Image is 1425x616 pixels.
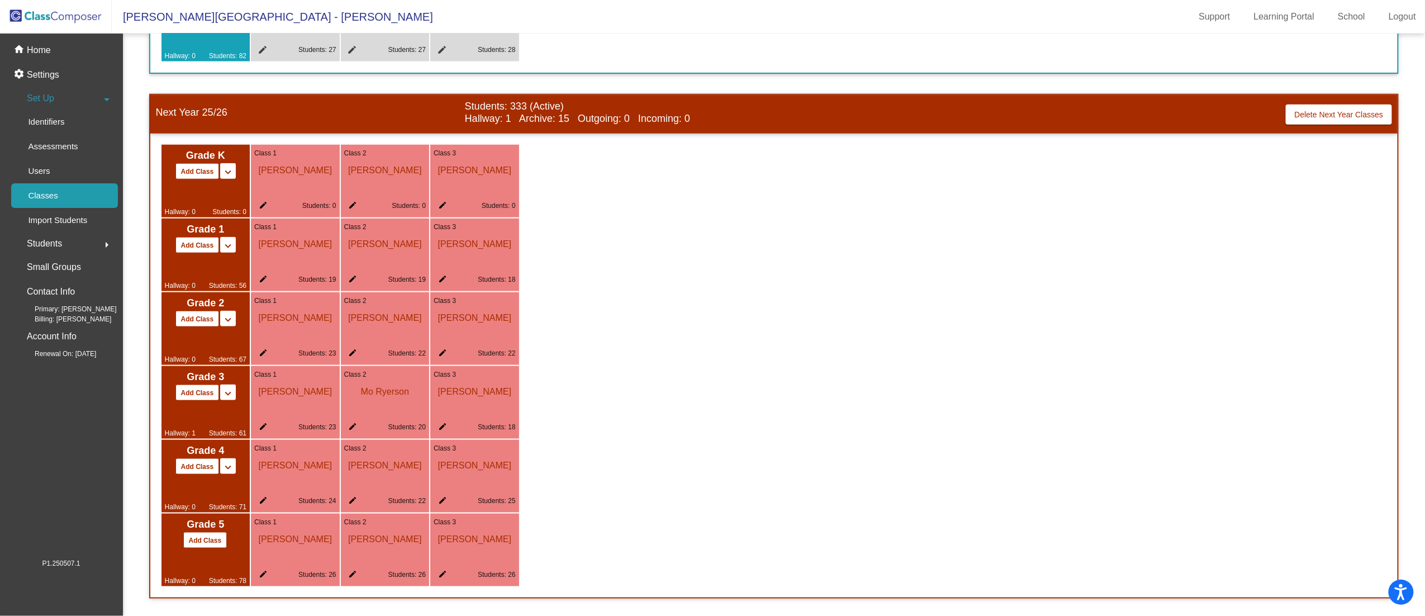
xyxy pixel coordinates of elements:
span: Set Up [27,91,54,106]
span: Billing: [PERSON_NAME] [17,314,111,324]
span: Students: 333 (Active) [465,101,1083,113]
mat-icon: keyboard_arrow_down [221,313,235,326]
p: Account Info [27,329,77,344]
mat-icon: edit [254,348,268,362]
a: Logout [1380,8,1425,26]
span: Grade 5 [165,517,247,532]
a: Students: 26 [388,571,426,579]
span: Class 1 [254,222,277,232]
span: Class 3 [434,296,456,306]
mat-icon: edit [254,201,268,214]
a: Students: 27 [388,46,426,54]
span: Class 2 [344,222,367,232]
a: Students: 22 [388,349,426,357]
span: Class 1 [254,517,277,527]
a: Students: 23 [298,423,336,431]
a: Students: 26 [478,571,515,579]
span: Renewal On: [DATE] [17,349,96,359]
mat-icon: edit [344,201,358,214]
mat-icon: edit [254,274,268,288]
p: Import Students [28,214,87,227]
span: Students: 61 [209,428,246,438]
span: [PERSON_NAME] [344,453,426,472]
mat-icon: edit [434,348,447,362]
a: Students: 20 [388,423,426,431]
mat-icon: keyboard_arrow_down [221,165,235,179]
span: [PERSON_NAME] [434,158,516,177]
mat-icon: edit [344,348,358,362]
mat-icon: home [13,44,27,57]
mat-icon: arrow_right [100,238,113,252]
span: Hallway: 0 [165,281,196,291]
span: Primary: [PERSON_NAME] [17,304,117,314]
p: Contact Info [27,284,75,300]
span: Class 3 [434,517,456,527]
mat-icon: edit [254,570,268,583]
span: [PERSON_NAME] [344,158,426,177]
span: Class 3 [434,443,456,453]
span: Grade 1 [165,222,247,237]
span: Students: 82 [209,51,246,61]
a: Students: 22 [478,349,515,357]
mat-icon: arrow_drop_down [100,93,113,106]
span: Students: 78 [209,576,246,586]
button: Add Class [175,311,220,327]
mat-icon: edit [344,45,358,58]
span: [PERSON_NAME] [344,306,426,325]
a: Students: 27 [298,46,336,54]
mat-icon: edit [254,496,268,509]
span: Class 2 [344,369,367,380]
span: Next Year 25/26 [156,107,465,119]
a: Students: 23 [298,349,336,357]
a: Students: 0 [482,202,516,210]
mat-icon: keyboard_arrow_down [221,387,235,400]
mat-icon: edit [344,496,358,509]
mat-icon: settings [13,68,27,82]
span: Hallway: 1 [165,428,196,438]
span: Grade 2 [165,296,247,311]
a: Students: 19 [298,276,336,283]
span: Class 1 [254,443,277,453]
mat-icon: keyboard_arrow_down [221,239,235,253]
span: [PERSON_NAME] [434,453,516,472]
button: Add Class [175,458,220,475]
span: Class 3 [434,222,456,232]
span: Hallway: 1 Archive: 15 Outgoing: 0 Incoming: 0 [465,113,1083,125]
span: [PERSON_NAME] [254,527,336,546]
a: Students: 0 [392,202,426,210]
a: Students: 19 [388,276,426,283]
span: Class 1 [254,369,277,380]
span: [PERSON_NAME] [254,380,336,399]
span: Students: 67 [209,354,246,364]
mat-icon: edit [434,570,447,583]
span: Students: 0 [212,207,246,217]
span: Hallway: 0 [165,576,196,586]
mat-icon: edit [434,422,447,435]
button: Add Class [183,532,227,548]
p: Identifiers [28,115,64,129]
span: Hallway: 0 [165,354,196,364]
span: Grade K [165,148,247,163]
span: [PERSON_NAME] [254,158,336,177]
p: Small Groups [27,259,81,275]
button: Add Class [175,385,220,401]
mat-icon: edit [434,45,447,58]
a: School [1329,8,1374,26]
span: Students [27,236,62,252]
span: Class 2 [344,443,367,453]
span: [PERSON_NAME][GEOGRAPHIC_DATA] - [PERSON_NAME] [112,8,433,26]
p: Users [28,164,50,178]
span: [PERSON_NAME] [434,380,516,399]
span: [PERSON_NAME] [434,232,516,251]
a: Students: 0 [302,202,336,210]
mat-icon: edit [344,274,358,288]
span: Mo Ryerson [344,380,426,399]
mat-icon: edit [434,274,447,288]
span: Class 2 [344,148,367,158]
span: Class 1 [254,296,277,306]
button: Add Class [175,163,220,179]
p: Classes [28,189,58,202]
span: Grade 4 [165,443,247,458]
span: Class 1 [254,148,277,158]
a: Students: 28 [478,46,515,54]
